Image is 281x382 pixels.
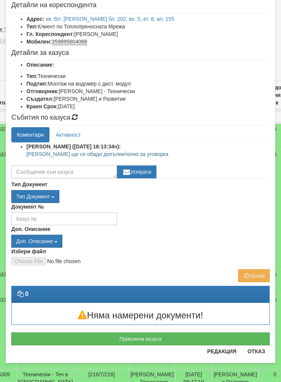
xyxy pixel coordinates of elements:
div: Двоен клик, за изчистване на избраната стойност. [11,190,270,203]
label: Избери файл [11,248,46,255]
span: Доп. Описание [16,238,53,244]
b: Гл. Кореспондент: [26,31,74,37]
button: Изпрати [117,165,156,178]
li: [PERSON_NAME] - Технически [26,87,270,95]
a: Коментари [11,127,49,142]
h4: Детайли за казуса [11,49,270,57]
label: Тип Документ [11,181,48,188]
li: [DATE] [26,103,270,110]
label: Доп. Описание [11,225,50,233]
li: Монтаж на водомер с дист. модул [26,80,270,87]
h3: Няма намерени документи! [12,310,269,320]
li: [PERSON_NAME] [26,30,270,38]
button: Отказ [243,345,270,357]
b: Тип: [26,23,38,30]
h4: Детайли на кореспондента [11,2,270,9]
p: [PERSON_NAME] ще се обади допълнително за уговорка [26,150,270,158]
b: Отговорник: [26,88,59,94]
strong: 0 [25,291,28,297]
a: Активност [50,127,86,142]
label: Документ № [11,203,44,210]
span: Тип Документ [16,193,50,200]
button: Архив [238,269,270,282]
h4: Събития по казуса [11,114,270,122]
b: Адрес: [26,16,45,22]
li: [PERSON_NAME] и Развитие [26,95,270,103]
b: Тип: [26,73,38,79]
div: Двоен клик, за изчистване на избраната стойност. [11,235,270,248]
li: Клиент по Топлопреносната Мрежа [26,23,270,30]
b: Краен Срок: [26,103,58,109]
button: Редакция [202,345,241,357]
button: Тип Документ [11,190,59,203]
button: Приключи казуса [11,332,270,345]
a: кв. Вл. [PERSON_NAME] бл. 202, вх. 5, ет. 8, ап. 155 [46,16,174,22]
li: Технически [26,72,270,80]
strong: [PERSON_NAME] ([DATE] 16:13:34ч): [26,143,121,150]
b: Описание: [26,62,54,68]
input: Казус № [11,212,117,225]
b: Мобилен: [26,39,52,45]
b: Създател: [26,96,54,102]
button: Доп. Описание [11,235,62,248]
b: Подтип: [26,81,48,87]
